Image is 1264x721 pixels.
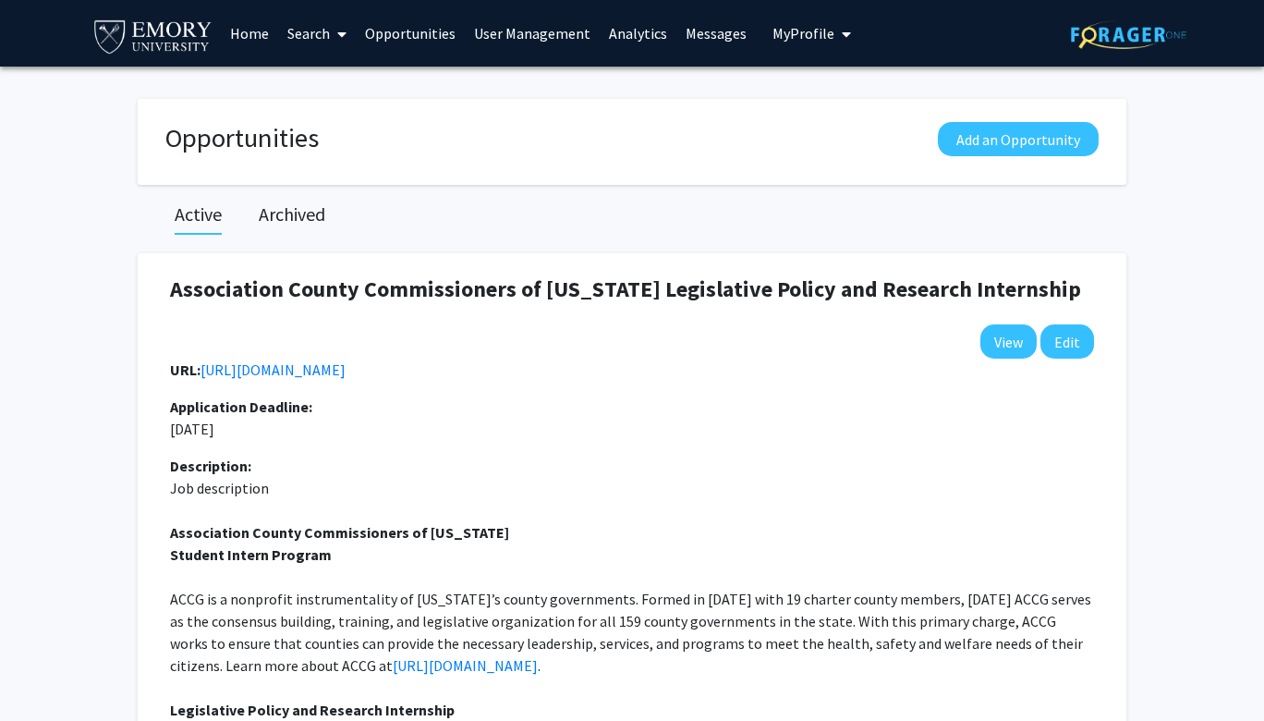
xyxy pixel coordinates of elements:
a: Opens in a new tab [201,360,346,379]
h1: Opportunities [165,122,319,154]
span: My Profile [772,24,834,43]
b: Application Deadline: [170,397,312,416]
strong: Student Intern Program [170,545,332,564]
h2: Archived [259,203,325,226]
a: Home [221,1,278,66]
p: ACCG is a nonprofit instrumentality of [US_STATE]’s county governments. Formed in [DATE] with 19 ... [170,588,1094,677]
a: Messages [676,1,756,66]
button: Edit [1040,324,1094,359]
p: Job description [170,477,1094,499]
img: Emory University Logo [91,15,214,56]
p: [DATE] [170,396,539,440]
a: Opportunities [356,1,465,66]
button: Add an Opportunity [938,122,1099,156]
div: Description: [170,455,1094,477]
b: URL: [170,360,201,379]
a: View [980,324,1037,359]
iframe: Chat [14,638,79,707]
a: User Management [465,1,600,66]
strong: Legislative Policy and Research Internship [170,701,455,719]
h2: Active [175,203,222,226]
img: ForagerOne Logo [1071,20,1186,49]
strong: Association County Commissioners of [US_STATE] [170,523,509,542]
a: Analytics [600,1,676,66]
a: Search [278,1,356,66]
h4: Association County Commissioners of [US_STATE] Legislative Policy and Research Internship [170,276,1081,303]
a: [URL][DOMAIN_NAME] [393,656,538,675]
